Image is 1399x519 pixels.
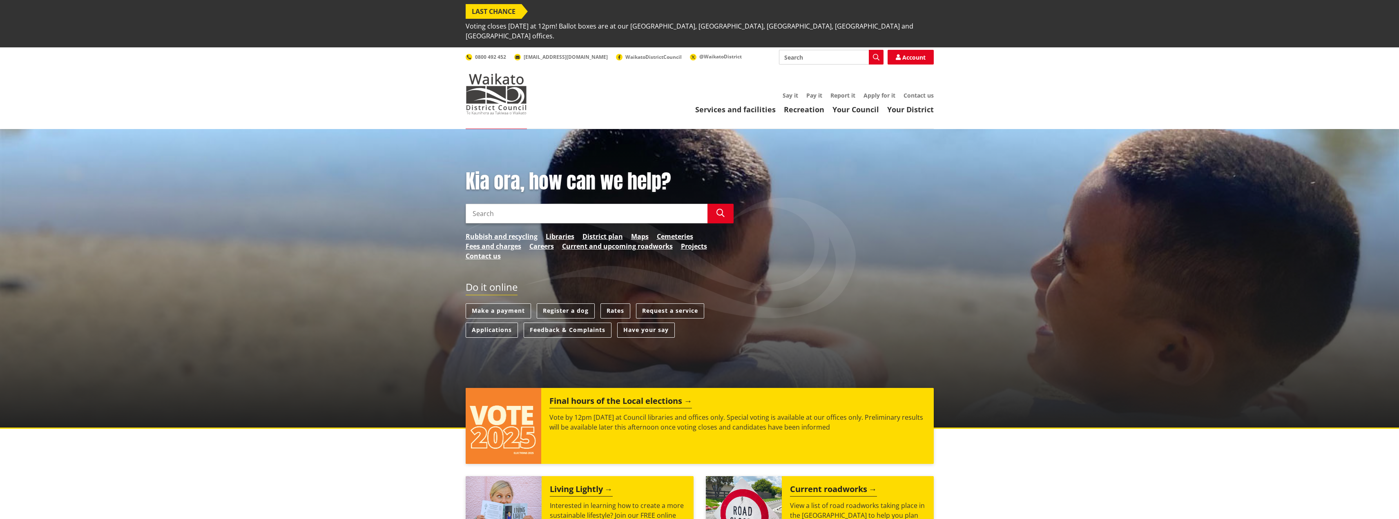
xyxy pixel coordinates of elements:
h2: Do it online [466,281,518,296]
a: Recreation [784,105,824,114]
a: Libraries [546,232,574,241]
a: Rubbish and recycling [466,232,538,241]
a: Rates [600,303,630,319]
a: Register a dog [537,303,595,319]
a: Contact us [466,251,501,261]
p: Vote by 12pm [DATE] at Council libraries and offices only. Special voting is available at our off... [549,412,925,432]
a: @WaikatoDistrict [690,53,742,60]
a: Maps [631,232,649,241]
span: 0800 492 452 [475,53,506,60]
a: Contact us [904,91,934,99]
input: Search input [466,204,707,223]
h1: Kia ora, how can we help? [466,170,734,194]
a: Services and facilities [695,105,776,114]
a: District plan [582,232,623,241]
span: [EMAIL_ADDRESS][DOMAIN_NAME] [524,53,608,60]
a: Apply for it [863,91,895,99]
a: Report it [830,91,855,99]
a: Your Council [832,105,879,114]
h2: Final hours of the Local elections [549,396,692,408]
h2: Current roadworks [790,484,877,497]
a: Have your say [617,323,675,338]
input: Search input [779,50,884,65]
img: Vote 2025 [466,388,542,464]
a: [EMAIL_ADDRESS][DOMAIN_NAME] [514,53,608,60]
a: Make a payment [466,303,531,319]
a: Your District [887,105,934,114]
a: Request a service [636,303,704,319]
a: Feedback & Complaints [524,323,611,338]
a: Account [888,50,934,65]
span: LAST CHANCE [466,4,522,19]
a: Pay it [806,91,822,99]
a: Final hours of the Local elections Vote by 12pm [DATE] at Council libraries and offices only. Spe... [466,388,934,464]
a: Current and upcoming roadworks [562,241,673,251]
img: Waikato District Council - Te Kaunihera aa Takiwaa o Waikato [466,74,527,114]
span: WaikatoDistrictCouncil [625,53,682,60]
a: Projects [681,241,707,251]
h2: Living Lightly [550,484,613,497]
a: Cemeteries [657,232,693,241]
a: 0800 492 452 [466,53,506,60]
span: Voting closes [DATE] at 12pm! Ballot boxes are at our [GEOGRAPHIC_DATA], [GEOGRAPHIC_DATA], [GEOG... [466,19,934,43]
a: WaikatoDistrictCouncil [616,53,682,60]
a: Fees and charges [466,241,521,251]
span: @WaikatoDistrict [699,53,742,60]
a: Say it [783,91,798,99]
a: Applications [466,323,518,338]
a: Careers [529,241,554,251]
